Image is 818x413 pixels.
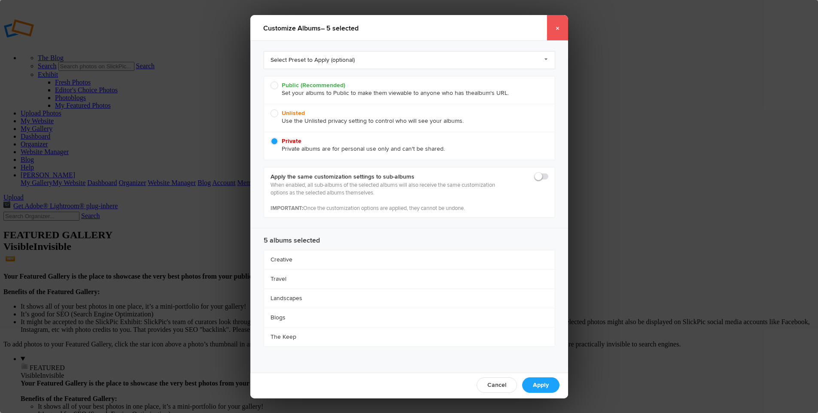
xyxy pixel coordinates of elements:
[271,294,302,303] b: Landscapes
[264,51,555,69] a: Select Preset to Apply (optional)
[271,275,286,283] b: Travel
[271,333,296,341] b: The Keep
[547,15,568,41] a: ×
[264,228,555,246] h3: 5 albums selected
[263,24,321,33] i: Customize albums
[477,377,517,393] a: Cancel
[282,109,305,117] b: Unlisted
[282,82,345,89] b: Public (Recommended)
[474,89,509,97] span: album's URL.
[271,313,286,322] b: Blogs
[271,109,544,125] span: Use the Unlisted privacy setting to control who will see your albums.
[263,24,359,33] b: – 5 selected
[271,205,303,212] b: IMPORTANT:
[271,82,544,97] span: Set your albums to Public to make them viewable to anyone who has the
[522,377,560,393] a: Apply
[271,173,499,181] b: Apply the same customization settings to sub-albums
[282,137,301,145] b: Private
[271,255,292,264] b: Creative
[271,137,544,153] span: Private albums are for personal use only and can't be shared.
[271,181,499,212] p: When enabled, all sub-albums of the selected albums will also receive the same customization opti...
